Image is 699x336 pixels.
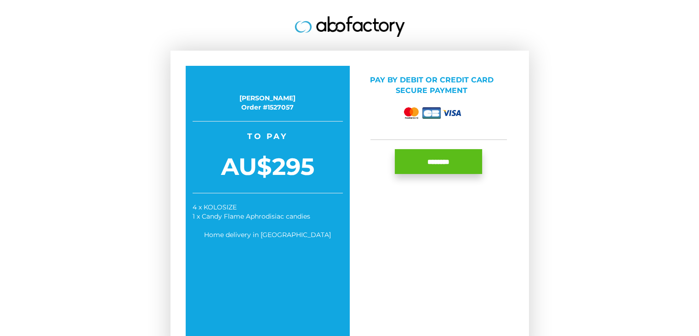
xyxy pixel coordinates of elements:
p: Pay by Debit or credit card [357,75,507,96]
img: mastercard.png [402,105,421,121]
img: logo.jpg [295,16,405,37]
div: Home delivery in [GEOGRAPHIC_DATA] [193,230,343,239]
img: cb.png [422,107,441,119]
div: Order #1527057 [193,103,343,112]
span: AU$295 [193,150,343,184]
div: 4 x KOLOSIZE 1 x Candy Flame Aphrodisiac candies [193,203,343,221]
img: visa.png [443,110,461,116]
span: To pay [193,131,343,142]
div: [PERSON_NAME] [193,93,343,103]
span: Secure payment [396,86,467,95]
